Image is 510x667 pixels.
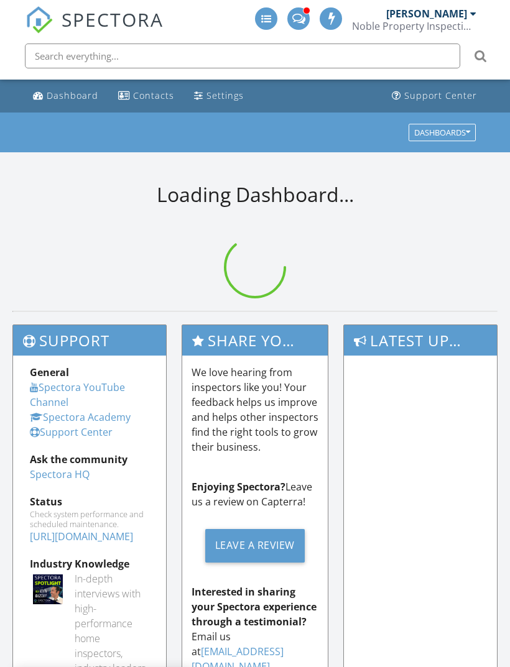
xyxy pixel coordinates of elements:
img: Spectoraspolightmain [33,574,63,604]
span: SPECTORA [62,6,164,32]
a: Spectora Academy [30,410,131,424]
h3: Share Your Spectora Experience [182,325,328,356]
div: Ask the community [30,452,149,467]
strong: General [30,366,69,379]
h3: Latest Updates [344,325,497,356]
a: [URL][DOMAIN_NAME] [30,530,133,543]
a: Spectora YouTube Channel [30,380,125,409]
h3: Support [13,325,166,356]
a: Settings [189,85,249,108]
div: Check system performance and scheduled maintenance. [30,509,149,529]
div: [PERSON_NAME] [386,7,467,20]
img: The Best Home Inspection Software - Spectora [25,6,53,34]
p: Leave us a review on Capterra! [192,479,318,509]
strong: Enjoying Spectora? [192,480,285,494]
a: Dashboard [28,85,103,108]
div: Status [30,494,149,509]
button: Dashboards [409,124,476,141]
a: Spectora HQ [30,467,90,481]
div: Leave a Review [205,529,305,563]
div: Settings [206,90,244,101]
div: Support Center [404,90,477,101]
a: Support Center [387,85,482,108]
input: Search everything... [25,44,460,68]
p: We love hearing from inspectors like you! Your feedback helps us improve and helps other inspecto... [192,365,318,454]
a: Support Center [30,425,113,439]
a: SPECTORA [25,17,164,43]
a: Leave a Review [192,519,318,572]
div: Industry Knowledge [30,556,149,571]
strong: Interested in sharing your Spectora experience through a testimonial? [192,585,317,628]
div: Dashboards [414,128,470,137]
div: Dashboard [47,90,98,101]
a: Contacts [113,85,179,108]
div: Noble Property Inspections [352,20,476,32]
div: Contacts [133,90,174,101]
